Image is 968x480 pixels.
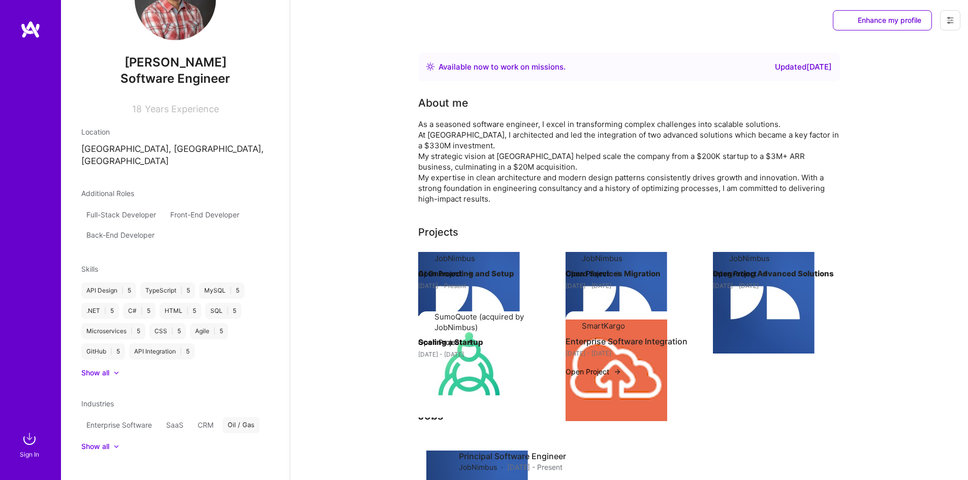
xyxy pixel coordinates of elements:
img: arrow-right [466,338,474,346]
div: CRM [193,417,218,433]
span: | [121,286,123,295]
h4: Principal Software Engineer [459,451,566,462]
div: As a seasoned software engineer, I excel in transforming complex challenges into scalable solutio... [418,119,840,204]
img: Company logo [566,319,667,421]
span: 18 [132,104,142,114]
div: [DATE] - [DATE] [418,349,545,360]
div: Agile 5 [190,323,228,339]
span: Industries [81,399,114,408]
div: [DATE] - [DATE] [566,348,693,359]
div: SumoQuote (acquired by JobNimbus) [434,311,545,333]
button: Open Project [418,337,474,347]
span: | [141,307,143,315]
div: Microservices 5 [81,323,145,339]
span: | [230,286,232,295]
div: Show all [81,441,109,452]
div: Full-Stack Developer [81,207,161,223]
div: [DATE] - Present [418,280,545,291]
span: JobNimbus [459,462,497,472]
div: JobNimbus [582,253,622,264]
div: SmartKargo [582,321,625,331]
div: [DATE] - [DATE] [713,280,840,291]
span: | [180,347,182,356]
div: Show all [81,368,109,378]
span: | [213,327,215,335]
span: Skills [81,265,98,273]
h4: Enterprise Software Integration [566,335,693,348]
div: TypeScript 5 [140,282,195,299]
img: Company logo [566,252,667,354]
img: sign in [19,429,40,449]
div: SaaS [161,417,189,433]
span: | [227,307,229,315]
div: Projects [418,225,458,240]
img: logo [20,20,41,39]
span: Additional Roles [81,189,134,198]
span: Years Experience [145,104,219,114]
h4: Cloud Services Migration [566,267,693,280]
div: C# 5 [123,303,155,319]
img: arrow-right [613,270,621,278]
div: Enterprise Software [81,417,157,433]
button: Open Project [418,268,474,279]
div: MySQL 5 [199,282,244,299]
div: .NET 5 [81,303,119,319]
span: | [180,286,182,295]
img: arrow-right [466,270,474,278]
div: Available now to work on missions . [439,61,566,73]
span: | [131,327,133,335]
div: Location [81,126,269,137]
div: HTML 5 [160,303,201,319]
div: About me [418,95,468,111]
img: Company logo [713,252,815,354]
span: [PERSON_NAME] [81,55,269,70]
div: Back-End Developer [81,227,160,243]
div: CSS 5 [149,323,186,339]
div: Oil / Gas [223,417,260,433]
div: [DATE] - [DATE] [566,280,693,291]
div: Front-End Developer [165,207,244,223]
span: | [186,307,189,315]
div: Sign In [20,449,39,460]
img: Availability [426,62,434,71]
h4: AI Onboarding and Setup [418,267,545,280]
div: API Design 5 [81,282,136,299]
span: | [104,307,106,315]
span: | [110,347,112,356]
div: GitHub 5 [81,343,125,360]
img: Company logo [418,252,520,354]
span: Software Engineer [120,71,230,86]
img: arrow-right [613,368,621,376]
button: Open Project [566,268,621,279]
span: | [171,327,173,335]
img: arrow-right [761,270,769,278]
span: [DATE] - Present [507,462,563,472]
a: sign inSign In [21,429,40,460]
span: · [501,462,503,472]
p: [GEOGRAPHIC_DATA], [GEOGRAPHIC_DATA], [GEOGRAPHIC_DATA] [81,143,269,168]
div: SQL 5 [205,303,241,319]
img: Company logo [418,316,520,418]
div: JobNimbus [729,253,770,264]
h4: Integrating Advanced Solutions [713,267,840,280]
button: Open Project [566,366,621,377]
div: API Integration 5 [129,343,195,360]
button: Open Project [713,268,769,279]
h4: Scaling a Startup [418,336,545,349]
div: Updated [DATE] [775,61,832,73]
div: JobNimbus [434,253,475,264]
